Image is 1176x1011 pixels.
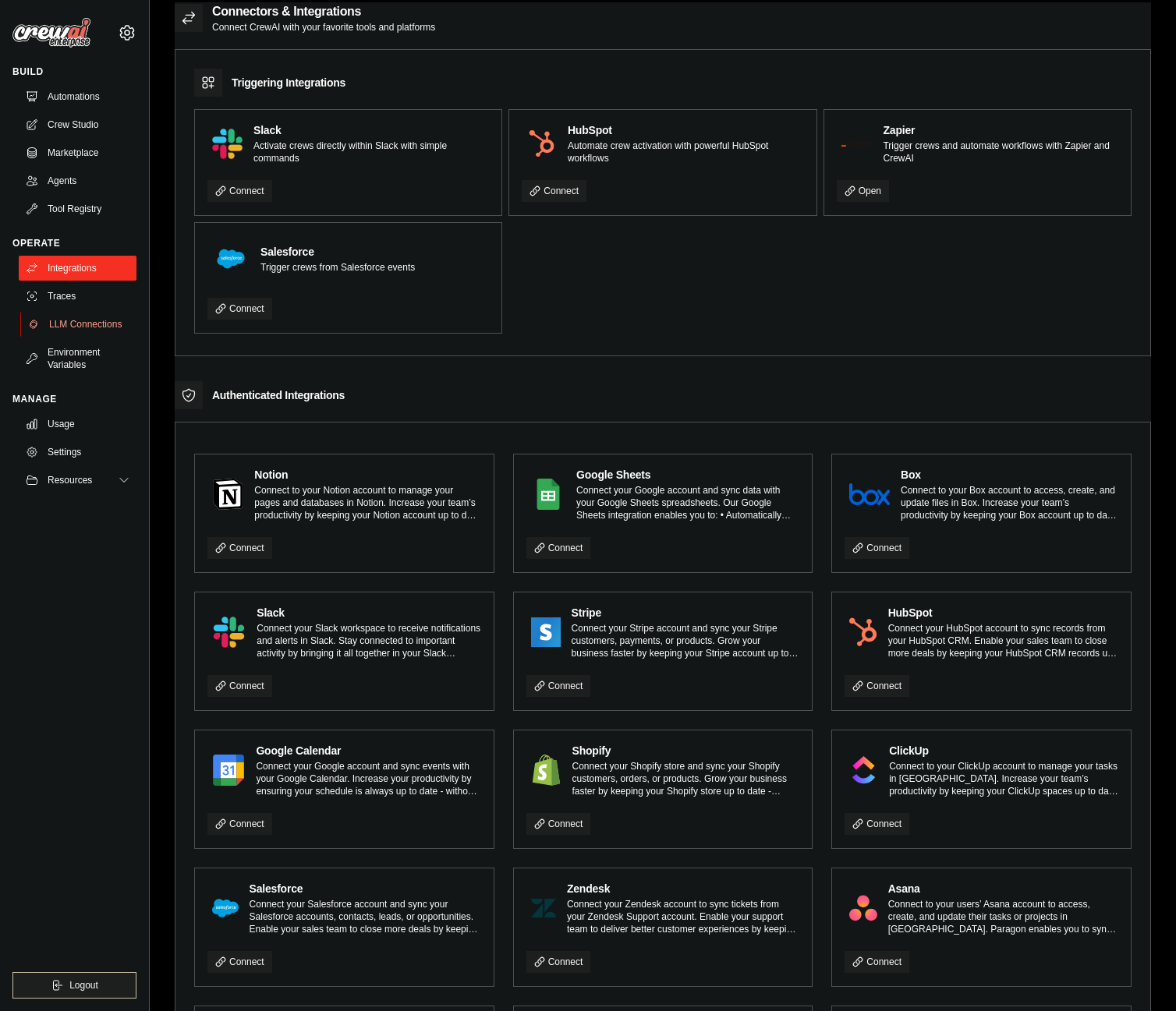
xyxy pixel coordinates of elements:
a: Integrations [19,256,136,281]
h4: Asana [888,881,1118,896]
a: LLM Connections [20,312,138,337]
h4: Salesforce [250,881,481,896]
span: Resources [48,474,92,486]
img: Logo [12,18,90,48]
p: Connect to your ClickUp account to manage your tasks in [GEOGRAPHIC_DATA]. Increase your team’s p... [889,760,1118,797]
h4: HubSpot [888,605,1118,620]
img: Notion Logo [212,479,243,510]
p: Trigger crews and automate workflows with Zapier and CrewAI [883,140,1118,164]
a: Connect [207,951,272,973]
img: Zendesk Logo [531,893,556,924]
div: Build [12,65,136,78]
a: Connect [845,813,909,835]
h4: ClickUp [889,743,1118,758]
h4: Notion [254,467,480,483]
p: Connect your Zendesk account to sync tickets from your Zendesk Support account. Enable your suppo... [567,898,799,935]
h4: Zendesk [567,881,799,896]
img: Salesforce Logo [212,893,239,924]
img: Box Logo [849,479,890,510]
h4: Google Calendar [256,743,480,758]
div: Manage [12,393,136,405]
a: Traces [19,284,136,309]
h4: Salesforce [260,244,415,260]
a: Connect [526,951,591,973]
h2: Connectors & Integrations [212,2,435,21]
img: Salesforce Logo [212,240,250,277]
h4: Stripe [572,605,800,620]
h4: Google Sheets [576,467,799,483]
p: Connect your Salesforce account and sync your Salesforce accounts, contacts, leads, or opportunit... [250,898,481,935]
a: Connect [845,951,909,973]
p: Connect CrewAI with your favorite tools and platforms [212,21,435,34]
p: Connect to your Box account to access, create, and update files in Box. Increase your team’s prod... [901,484,1118,521]
a: Connect [522,180,586,202]
p: Automate crew activation with powerful HubSpot workflows [568,140,804,164]
p: Connect your Stripe account and sync your Stripe customers, payments, or products. Grow your busi... [572,622,800,659]
span: Logout [69,979,98,992]
img: Google Calendar Logo [212,755,245,786]
h4: Slack [257,605,480,620]
h4: Slack [253,122,489,138]
a: Connect [845,537,909,559]
a: Connect [207,180,272,202]
p: Connect your HubSpot account to sync records from your HubSpot CRM. Enable your sales team to clo... [888,622,1118,659]
p: Activate crews directly within Slack with simple commands [253,140,489,164]
a: Connect [526,813,591,835]
a: Usage [19,412,136,437]
a: Connect [207,537,272,559]
div: Operate [12,237,136,249]
img: Zapier Logo [841,139,873,148]
img: Slack Logo [212,617,246,648]
p: Connect to your users’ Asana account to access, create, and update their tasks or projects in [GE... [888,898,1118,935]
a: Agents [19,168,136,193]
h3: Authenticated Integrations [212,387,345,403]
a: Connect [207,298,272,320]
button: Resources [19,468,136,493]
h4: Box [901,467,1118,483]
p: Connect to your Notion account to manage your pages and databases in Notion. Increase your team’s... [254,484,480,521]
a: Connect [526,675,591,697]
img: ClickUp Logo [849,755,878,786]
a: Connect [207,813,272,835]
h4: HubSpot [568,122,804,138]
a: Connect [845,675,909,697]
a: Connect [207,675,272,697]
p: Connect your Google account and sync events with your Google Calendar. Increase your productivity... [256,760,480,797]
a: Open [837,180,889,202]
a: Automations [19,84,136,109]
a: Settings [19,440,136,465]
img: Stripe Logo [531,617,561,648]
h4: Shopify [572,743,800,758]
a: Environment Variables [19,340,136,377]
p: Connect your Shopify store and sync your Shopify customers, orders, or products. Grow your busine... [572,760,800,797]
h4: Zapier [883,122,1118,138]
img: Google Sheets Logo [531,479,565,510]
img: HubSpot Logo [526,129,557,159]
img: Shopify Logo [531,755,561,786]
img: HubSpot Logo [849,617,877,648]
img: Slack Logo [212,129,243,159]
a: Tool Registry [19,196,136,221]
p: Connect your Slack workspace to receive notifications and alerts in Slack. Stay connected to impo... [257,622,480,659]
h3: Triggering Integrations [232,75,345,90]
a: Crew Studio [19,112,136,137]
p: Trigger crews from Salesforce events [260,261,415,274]
a: Marketplace [19,140,136,165]
p: Connect your Google account and sync data with your Google Sheets spreadsheets. Our Google Sheets... [576,484,799,521]
img: Asana Logo [849,893,877,924]
a: Connect [526,537,591,559]
button: Logout [12,972,136,999]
